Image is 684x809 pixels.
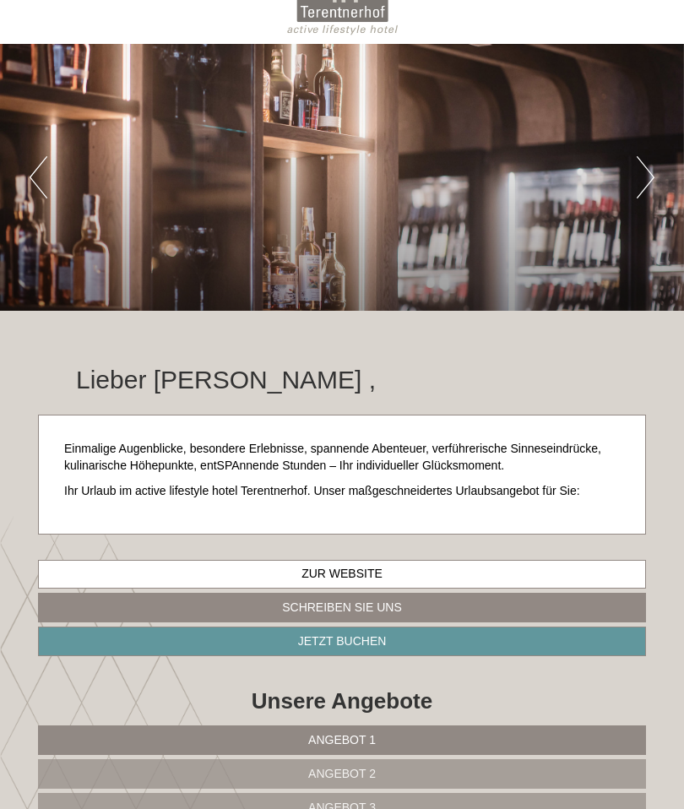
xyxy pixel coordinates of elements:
p: Ihr Urlaub im active lifestyle hotel Terentnerhof. Unser maßgeschneidertes Urlaubsangebot für Sie: [64,483,620,500]
a: Jetzt buchen [38,627,646,656]
span: Angebot 2 [308,767,376,780]
a: Schreiben Sie uns [38,593,646,622]
h1: Lieber [PERSON_NAME] , [76,366,376,394]
button: Previous [30,156,47,198]
a: Zur Website [38,560,646,589]
p: Einmalige Augenblicke, besondere Erlebnisse, spannende Abenteuer, verführerische Sinneseindrücke,... [64,441,620,475]
div: Unsere Angebote [38,686,646,717]
button: Next [637,156,654,198]
span: Angebot 1 [308,733,376,747]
